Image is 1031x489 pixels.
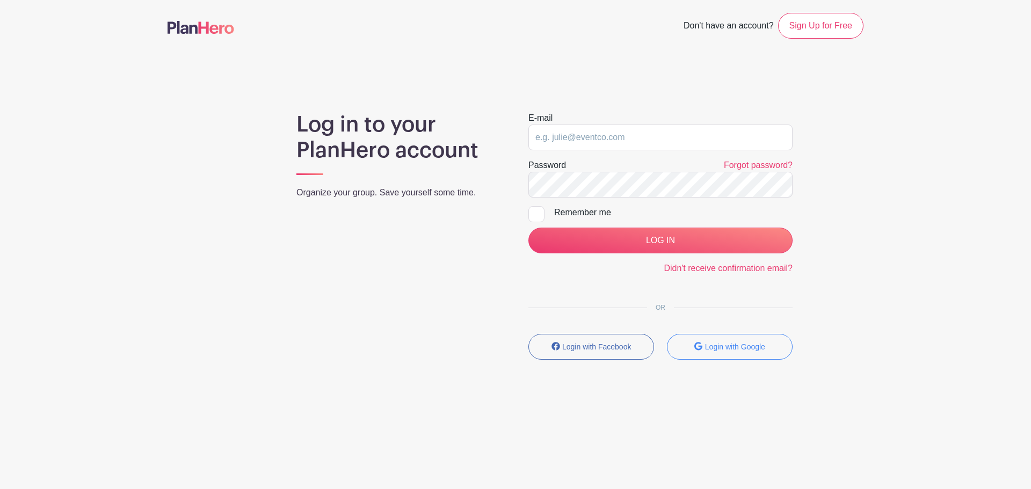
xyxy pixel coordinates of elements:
p: Organize your group. Save yourself some time. [296,186,503,199]
label: E-mail [528,112,553,125]
img: logo-507f7623f17ff9eddc593b1ce0a138ce2505c220e1c5a4e2b4648c50719b7d32.svg [168,21,234,34]
a: Sign Up for Free [778,13,863,39]
small: Login with Facebook [562,342,631,351]
input: e.g. julie@eventco.com [528,125,793,150]
span: Don't have an account? [684,15,774,39]
button: Login with Google [667,334,793,360]
label: Password [528,159,566,172]
a: Didn't receive confirmation email? [664,264,793,273]
input: LOG IN [528,228,793,253]
span: OR [647,304,674,311]
div: Remember me [554,206,793,219]
small: Login with Google [705,342,765,351]
h1: Log in to your PlanHero account [296,112,503,163]
button: Login with Facebook [528,334,654,360]
a: Forgot password? [724,160,793,170]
